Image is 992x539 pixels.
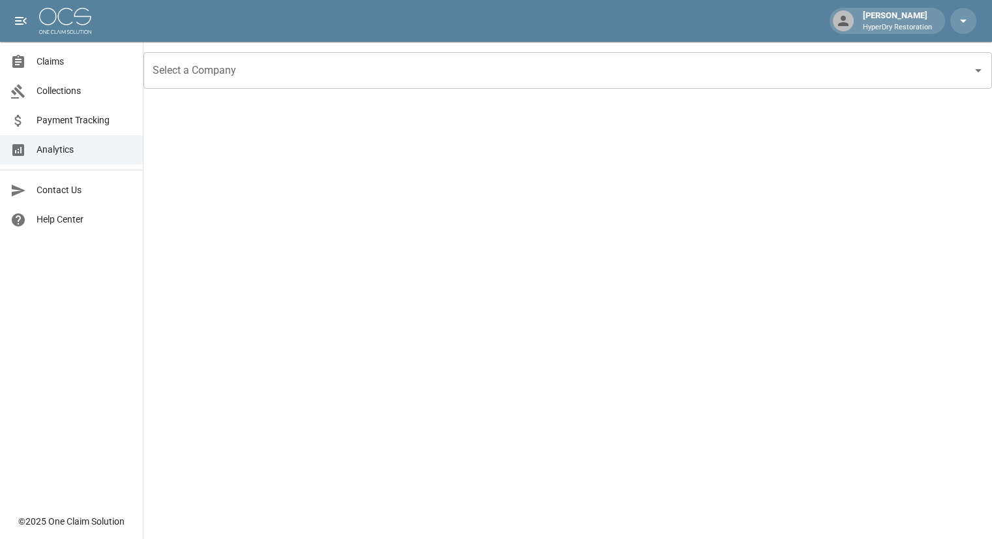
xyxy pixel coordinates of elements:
span: Help Center [37,213,132,226]
div: [PERSON_NAME] [858,9,937,33]
p: HyperDry Restoration [863,22,932,33]
button: open drawer [8,8,34,34]
span: Contact Us [37,183,132,197]
span: Collections [37,84,132,98]
button: Open [969,61,987,80]
span: Payment Tracking [37,114,132,127]
img: ocs-logo-white-transparent.png [39,8,91,34]
div: © 2025 One Claim Solution [18,515,125,528]
span: Analytics [37,143,132,157]
span: Claims [37,55,132,69]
